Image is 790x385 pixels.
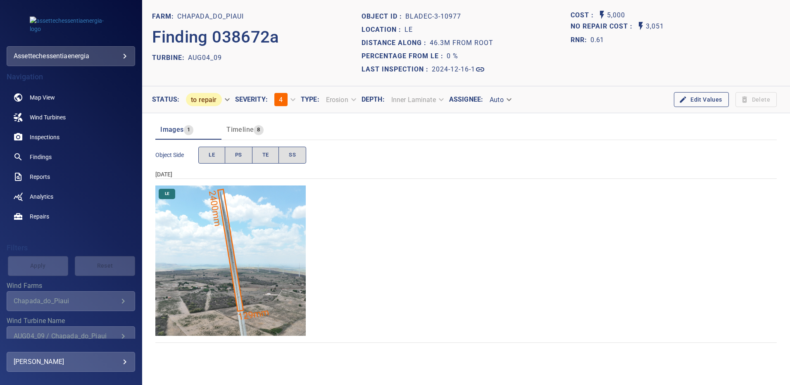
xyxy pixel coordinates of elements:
[362,64,432,74] p: Last Inspection :
[14,355,128,368] div: [PERSON_NAME]
[160,191,174,197] span: LE
[432,64,475,74] p: 2024-12-16-1
[30,93,55,102] span: Map View
[14,332,118,340] div: AUG04_09 / Chapada_do_Piaui
[30,192,53,201] span: Analytics
[30,212,49,221] span: Repairs
[571,33,604,47] span: The ratio of the additional incurred cost of repair in 1 year and the cost of repairing today. Fi...
[14,50,128,63] div: assettechessentiaenergia
[571,21,636,32] span: Projected additional costs incurred by waiting 1 year to repair. This is a function of possible i...
[362,25,405,35] p: Location :
[447,51,458,61] p: 0 %
[432,64,485,74] a: 2024-12-16-1
[235,96,268,103] label: Severity :
[590,35,604,45] p: 0.61
[262,150,269,160] span: TE
[152,25,279,50] p: Finding 038672a
[571,10,597,21] span: The base labour and equipment costs to repair the finding. Does not include the loss of productio...
[254,125,263,135] span: 8
[571,35,590,45] h1: RNR:
[30,133,59,141] span: Inspections
[7,46,135,66] div: assettechessentiaenergia
[7,326,135,346] div: Wind Turbine Name
[226,126,254,133] span: Timeline
[225,147,252,164] button: PS
[186,96,221,104] span: to repair
[152,53,188,63] p: TURBINE:
[319,93,362,107] div: Erosion
[152,12,177,21] p: FARM:
[7,187,135,207] a: analytics noActive
[179,90,235,109] div: to repair
[160,126,183,133] span: Images
[483,93,517,107] div: Auto
[362,96,385,103] label: Depth :
[30,173,50,181] span: Reports
[152,96,179,103] label: Status :
[7,107,135,127] a: windturbines noActive
[268,90,301,109] div: 4
[597,10,607,20] svg: Auto Cost
[301,96,319,103] label: Type :
[636,21,646,31] svg: Auto No Repair Cost
[30,113,66,121] span: Wind Turbines
[155,185,306,336] img: Chapada_do_Piaui/AUG04_09/2024-12-16-1/2024-12-16-3/image152wp152.jpg
[362,12,405,21] p: Object ID :
[7,244,135,252] h4: Filters
[571,12,597,19] h1: Cost :
[405,12,461,21] p: bladeC-3-10977
[7,207,135,226] a: repairs noActive
[674,92,728,107] button: Edit Values
[7,147,135,167] a: findings noActive
[430,38,493,48] p: 46.3m from root
[30,17,112,33] img: assettechessentiaenergia-logo
[30,153,52,161] span: Findings
[252,147,279,164] button: TE
[646,21,664,32] p: 3,051
[155,170,777,178] div: [DATE]
[14,297,118,305] div: Chapada_do_Piaui
[184,125,193,135] span: 1
[7,291,135,311] div: Wind Farms
[289,150,296,160] span: SS
[278,147,306,164] button: SS
[362,51,447,61] p: Percentage from LE :
[7,167,135,187] a: reports noActive
[571,23,636,31] h1: No Repair Cost :
[235,150,242,160] span: PS
[198,147,225,164] button: LE
[7,88,135,107] a: map noActive
[449,96,483,103] label: Assignee :
[198,147,306,164] div: objectSide
[7,283,135,289] label: Wind Farms
[155,151,198,159] span: Object Side
[7,127,135,147] a: inspections noActive
[188,53,222,63] p: AUG04_09
[362,38,430,48] p: Distance along :
[607,10,625,21] p: 5,000
[177,12,244,21] p: Chapada_do_Piaui
[385,93,449,107] div: Inner Laminate
[209,150,215,160] span: LE
[7,73,135,81] h4: Navigation
[405,25,413,35] p: LE
[7,318,135,324] label: Wind Turbine Name
[279,96,283,104] span: 4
